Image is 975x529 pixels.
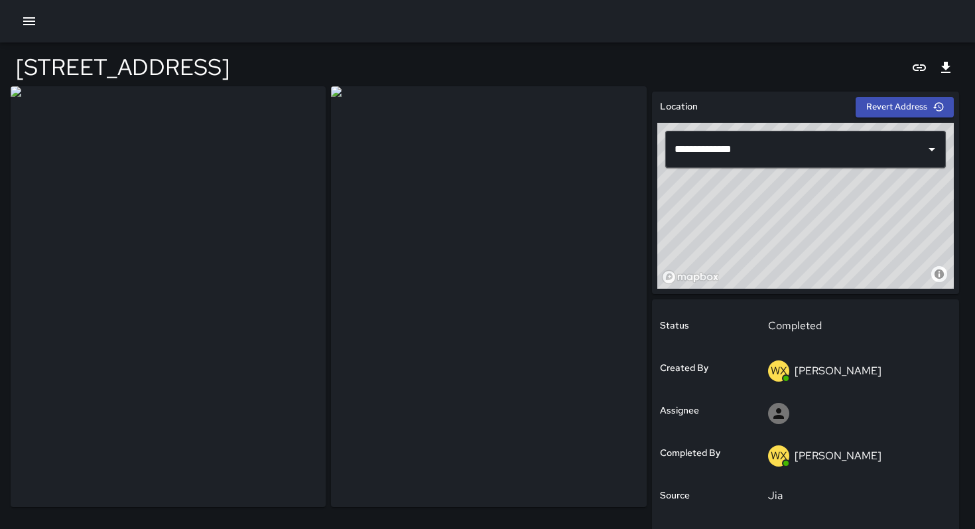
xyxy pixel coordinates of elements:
[660,319,689,333] h6: Status
[771,363,787,379] p: WX
[660,446,720,461] h6: Completed By
[795,449,881,463] p: [PERSON_NAME]
[933,54,959,81] button: Export
[660,489,690,503] h6: Source
[768,488,942,504] p: Jia
[660,100,698,114] h6: Location
[660,404,699,418] h6: Assignee
[856,97,954,117] button: Revert Address
[768,318,942,334] p: Completed
[795,364,881,378] p: [PERSON_NAME]
[660,361,708,376] h6: Created By
[906,54,933,81] button: Copy link
[771,448,787,464] p: WX
[16,53,229,81] h4: [STREET_ADDRESS]
[331,86,646,507] img: request_images%2F41f30560-966e-11f0-80ea-c9711f12e595
[923,140,941,159] button: Open
[11,86,326,507] img: request_images%2F40511530-966e-11f0-80ea-c9711f12e595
